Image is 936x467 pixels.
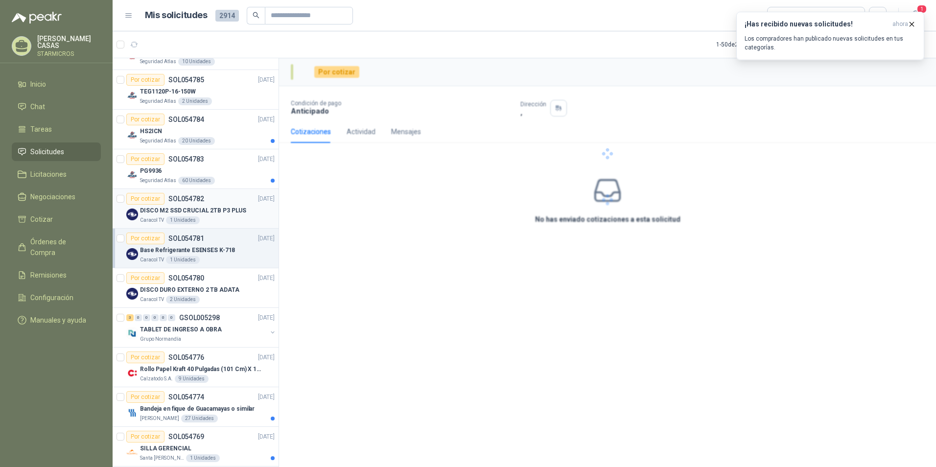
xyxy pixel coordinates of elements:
p: Grupo Normandía [140,335,181,343]
div: 2 Unidades [178,97,212,105]
div: 1 Unidades [186,454,220,462]
div: Por cotizar [126,114,164,125]
div: 0 [151,314,159,321]
div: 20 Unidades [178,137,215,145]
p: Los compradores han publicado nuevas solicitudes en tus categorías. [745,34,916,52]
div: 0 [143,314,150,321]
button: 1 [907,7,924,24]
h3: ¡Has recibido nuevas solicitudes! [745,20,889,28]
p: TABLET DE INGRESO A OBRA [140,325,222,334]
img: Company Logo [126,407,138,419]
div: 2 Unidades [166,296,200,304]
img: Company Logo [126,248,138,260]
p: [DATE] [258,313,275,323]
p: Seguridad Atlas [140,177,176,185]
a: 3 0 0 0 0 0 GSOL005298[DATE] Company LogoTABLET DE INGRESO A OBRAGrupo Normandía [126,312,277,343]
span: Chat [30,101,45,112]
span: Remisiones [30,270,67,280]
a: Configuración [12,288,101,307]
p: [DATE] [258,432,275,442]
p: SOL054784 [168,116,204,123]
a: Licitaciones [12,165,101,184]
div: 0 [168,314,175,321]
p: SILLA GERENCIAL [140,444,191,453]
a: Por cotizarSOL054783[DATE] Company LogoPG9936Seguridad Atlas60 Unidades [113,149,279,189]
div: Por cotizar [126,193,164,205]
span: Manuales y ayuda [30,315,86,326]
div: 1 Unidades [166,256,200,264]
a: Solicitudes [12,142,101,161]
div: 3 [126,314,134,321]
p: GSOL005298 [179,314,220,321]
p: Caracol TV [140,296,164,304]
span: Configuración [30,292,73,303]
img: Logo peakr [12,12,62,23]
p: [PERSON_NAME] CASAS [37,35,101,49]
p: Seguridad Atlas [140,137,176,145]
p: [DATE] [258,115,275,124]
p: [DATE] [258,155,275,164]
p: SOL054782 [168,195,204,202]
p: [DATE] [258,194,275,204]
p: SOL054780 [168,275,204,281]
div: Por cotizar [126,153,164,165]
div: Por cotizar [126,351,164,363]
img: Company Logo [126,129,138,141]
a: Por cotizarSOL054781[DATE] Company LogoBase Refrigerante ESENSES K-718Caracol TV1 Unidades [113,229,279,268]
div: 9 Unidades [175,375,209,383]
span: Órdenes de Compra [30,236,92,258]
a: Por cotizarSOL054782[DATE] Company LogoDISCO M2 SSD CRUCIAL 2TB P3 PLUSCaracol TV1 Unidades [113,189,279,229]
p: Caracol TV [140,216,164,224]
img: Company Logo [126,209,138,220]
div: 27 Unidades [181,415,218,422]
span: Licitaciones [30,169,67,180]
span: 1 [916,4,927,14]
div: 0 [135,314,142,321]
p: [DATE] [258,75,275,85]
a: Tareas [12,120,101,139]
a: Por cotizarSOL054769[DATE] Company LogoSILLA GERENCIALSanta [PERSON_NAME]1 Unidades [113,427,279,467]
p: SOL054774 [168,394,204,400]
h1: Mis solicitudes [145,8,208,23]
div: 1 Unidades [166,216,200,224]
div: 0 [160,314,167,321]
div: Por cotizar [126,431,164,443]
a: Manuales y ayuda [12,311,101,329]
p: Seguridad Atlas [140,58,176,66]
img: Company Logo [126,288,138,300]
div: 10 Unidades [178,58,215,66]
a: Por cotizarSOL054785[DATE] Company LogoTEG1120P-16-150WSeguridad Atlas2 Unidades [113,70,279,110]
p: HS2ICN [140,127,162,136]
div: Por cotizar [126,233,164,244]
p: [DATE] [258,234,275,243]
p: SOL054783 [168,156,204,163]
span: search [253,12,259,19]
p: SOL054776 [168,354,204,361]
p: Calzatodo S.A. [140,375,173,383]
div: 60 Unidades [178,177,215,185]
p: [DATE] [258,393,275,402]
p: Bandeja en fique de Guacamayas o similar [140,404,255,414]
p: SOL054785 [168,76,204,83]
span: Solicitudes [30,146,64,157]
p: Seguridad Atlas [140,97,176,105]
p: [PERSON_NAME] [140,415,179,422]
p: PG9936 [140,166,162,176]
span: Negociaciones [30,191,75,202]
div: Por cotizar [126,74,164,86]
p: [DATE] [258,274,275,283]
p: SOL054781 [168,235,204,242]
a: Por cotizarSOL054780[DATE] Company LogoDISCO DURO EXTERNO 2 TB ADATACaracol TV2 Unidades [113,268,279,308]
button: ¡Has recibido nuevas solicitudes!ahora Los compradores han publicado nuevas solicitudes en tus ca... [736,12,924,60]
p: Santa [PERSON_NAME] [140,454,184,462]
div: 1 - 50 de 2772 [716,37,780,52]
a: Remisiones [12,266,101,284]
p: STARMICROS [37,51,101,57]
img: Company Logo [126,327,138,339]
a: Negociaciones [12,187,101,206]
p: SOL054769 [168,433,204,440]
a: Por cotizarSOL054776[DATE] Company LogoRollo Papel Kraft 40 Pulgadas (101 Cm) X 150 Mts 60 GrCalz... [113,348,279,387]
span: ahora [892,20,908,28]
p: Rollo Papel Kraft 40 Pulgadas (101 Cm) X 150 Mts 60 Gr [140,365,262,374]
a: Inicio [12,75,101,93]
